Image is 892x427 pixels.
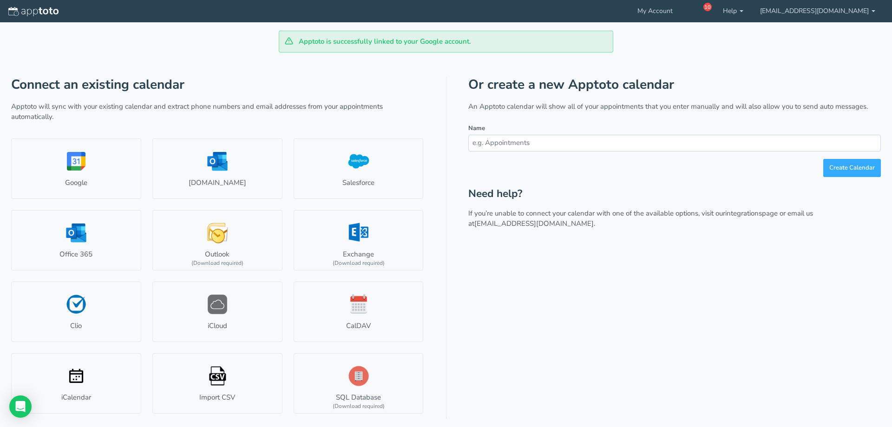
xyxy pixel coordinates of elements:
a: Import CSV [152,353,282,414]
img: logo-apptoto--white.svg [8,7,59,16]
h2: Need help? [468,188,881,200]
a: Office 365 [11,210,141,270]
a: Exchange [294,210,424,270]
div: (Download required) [333,259,385,267]
a: iCloud [152,282,282,342]
label: Name [468,124,485,133]
h1: Or create a new Apptoto calendar [468,78,881,92]
a: integrations [725,209,762,218]
p: Apptoto will sync with your existing calendar and extract phone numbers and email addresses from ... [11,102,424,122]
a: SQL Database [294,353,424,414]
div: (Download required) [191,259,243,267]
div: Open Intercom Messenger [9,395,32,418]
input: e.g. Appointments [468,135,881,151]
a: CalDAV [294,282,424,342]
a: Google [11,138,141,199]
a: Outlook [152,210,282,270]
div: (Download required) [333,402,385,410]
a: [EMAIL_ADDRESS][DOMAIN_NAME]. [474,219,595,228]
p: An Apptoto calendar will show all of your appointments that you enter manually and will also allo... [468,102,881,112]
p: If you’re unable to connect your calendar with one of the available options, visit our page or em... [468,209,881,229]
h1: Connect an existing calendar [11,78,424,92]
a: Salesforce [294,138,424,199]
a: Clio [11,282,141,342]
div: Apptoto is successfully linked to your Google account. [279,31,613,53]
button: Create Calendar [823,159,881,177]
a: iCalendar [11,353,141,414]
a: [DOMAIN_NAME] [152,138,282,199]
div: 10 [703,3,712,11]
